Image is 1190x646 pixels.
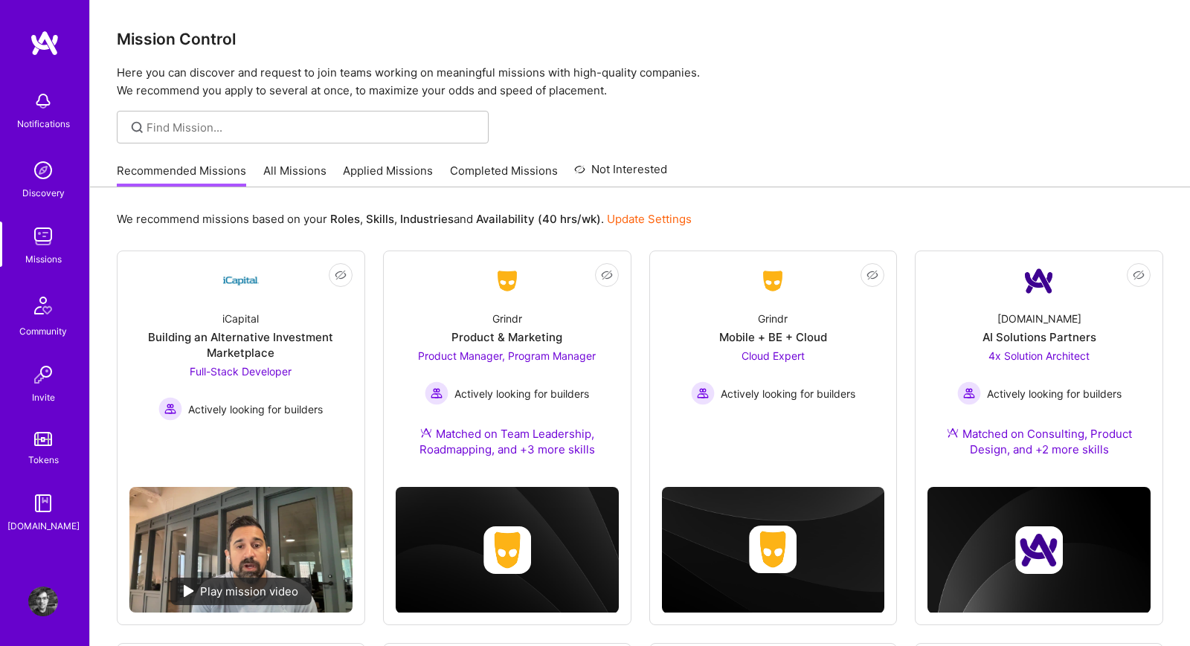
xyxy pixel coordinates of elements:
[19,323,67,339] div: Community
[147,120,477,135] input: Find Mission...
[32,390,55,405] div: Invite
[25,251,62,267] div: Missions
[117,211,692,227] p: We recommend missions based on your , , and .
[158,397,182,421] img: Actively looking for builders
[28,222,58,251] img: teamwork
[330,212,360,226] b: Roles
[400,212,454,226] b: Industries
[420,427,432,439] img: Ateam Purple Icon
[7,518,80,534] div: [DOMAIN_NAME]
[223,263,259,299] img: Company Logo
[396,426,619,457] div: Matched on Team Leadership, Roadmapping, and +3 more skills
[25,288,61,323] img: Community
[396,487,619,613] img: cover
[170,578,312,605] div: Play mission video
[30,30,59,56] img: logo
[451,329,562,345] div: Product & Marketing
[28,452,59,468] div: Tokens
[927,263,1151,475] a: Company Logo[DOMAIN_NAME]AI Solutions Partners4x Solution Architect Actively looking for builders...
[997,311,1081,326] div: [DOMAIN_NAME]
[28,360,58,390] img: Invite
[454,386,589,401] span: Actively looking for builders
[982,329,1096,345] div: AI Solutions Partners
[425,381,448,405] img: Actively looking for builders
[1021,263,1057,299] img: Company Logo
[758,311,788,326] div: Grindr
[28,86,58,116] img: bell
[607,212,692,226] a: Update Settings
[957,381,981,405] img: Actively looking for builders
[742,349,805,362] span: Cloud Expert
[28,587,58,616] img: User Avatar
[719,329,827,345] div: Mobile + BE + Cloud
[129,119,146,136] i: icon SearchGrey
[190,365,292,378] span: Full-Stack Developer
[366,212,394,226] b: Skills
[184,585,194,597] img: play
[988,349,1090,362] span: 4x Solution Architect
[483,526,531,574] img: Company logo
[343,163,433,187] a: Applied Missions
[866,269,878,281] i: icon EyeClosed
[987,386,1122,401] span: Actively looking for builders
[129,263,353,475] a: Company LogoiCapitalBuilding an Alternative Investment MarketplaceFull-Stack Developer Actively l...
[335,269,347,281] i: icon EyeClosed
[117,163,246,187] a: Recommended Missions
[947,427,959,439] img: Ateam Purple Icon
[28,488,58,518] img: guide book
[662,487,885,613] img: cover
[28,155,58,185] img: discovery
[188,401,323,417] span: Actively looking for builders
[418,349,596,362] span: Product Manager, Program Manager
[601,269,613,281] i: icon EyeClosed
[755,268,791,294] img: Company Logo
[574,161,667,187] a: Not Interested
[117,30,1163,48] h3: Mission Control
[1015,526,1063,574] img: Company logo
[691,381,715,405] img: Actively looking for builders
[927,426,1151,457] div: Matched on Consulting, Product Design, and +2 more skills
[749,526,797,573] img: Company logo
[489,268,525,294] img: Company Logo
[396,263,619,475] a: Company LogoGrindrProduct & MarketingProduct Manager, Program Manager Actively looking for builde...
[721,386,855,401] span: Actively looking for builders
[450,163,558,187] a: Completed Missions
[22,185,65,201] div: Discovery
[662,263,885,432] a: Company LogoGrindrMobile + BE + CloudCloud Expert Actively looking for buildersActively looking f...
[25,587,62,616] a: User Avatar
[117,64,1163,100] p: Here you can discover and request to join teams working on meaningful missions with high-quality ...
[34,432,52,446] img: tokens
[222,311,259,326] div: iCapital
[476,212,601,226] b: Availability (40 hrs/wk)
[927,487,1151,613] img: cover
[492,311,522,326] div: Grindr
[17,116,70,132] div: Notifications
[129,329,353,361] div: Building an Alternative Investment Marketplace
[263,163,327,187] a: All Missions
[129,487,353,613] img: No Mission
[1133,269,1145,281] i: icon EyeClosed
